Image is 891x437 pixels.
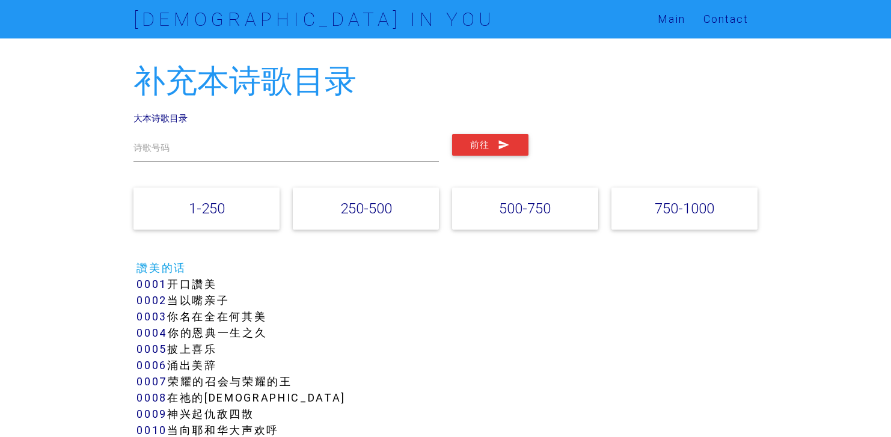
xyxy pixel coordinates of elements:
[136,293,167,307] a: 0002
[136,342,167,356] a: 0005
[136,358,167,372] a: 0006
[136,391,167,405] a: 0008
[340,200,392,217] a: 250-500
[136,326,168,340] a: 0004
[136,261,186,275] a: 讚美的话
[136,407,167,421] a: 0009
[133,141,170,155] label: 诗歌号码
[499,200,551,217] a: 500-750
[189,200,225,217] a: 1-250
[655,200,714,217] a: 750-1000
[136,310,167,323] a: 0003
[136,374,168,388] a: 0007
[133,112,188,124] a: 大本诗歌目录
[452,134,528,156] button: 前往
[136,423,167,437] a: 0010
[133,64,757,99] h2: 补充本诗歌目录
[136,277,167,291] a: 0001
